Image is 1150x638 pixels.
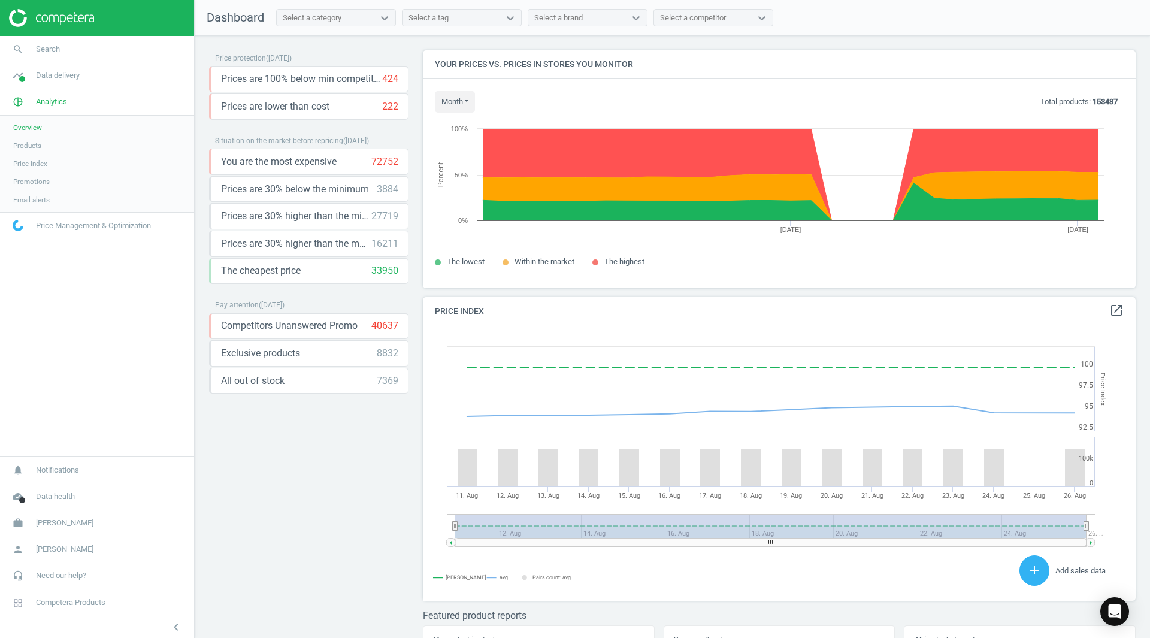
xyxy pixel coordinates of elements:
[982,492,1004,500] tspan: 24. Aug
[618,492,640,500] tspan: 15. Aug
[942,492,964,500] tspan: 23. Aug
[7,564,29,587] i: headset_mic
[221,264,301,277] span: The cheapest price
[13,195,50,205] span: Email alerts
[500,574,508,580] tspan: avg
[36,465,79,476] span: Notifications
[861,492,883,500] tspan: 21. Aug
[604,257,644,266] span: The highest
[1079,455,1093,462] text: 100k
[446,574,486,580] tspan: [PERSON_NAME]
[534,13,583,23] div: Select a brand
[215,301,259,309] span: Pay attention
[13,123,42,132] span: Overview
[515,257,574,266] span: Within the market
[377,347,398,360] div: 8832
[7,485,29,508] i: cloud_done
[36,220,151,231] span: Price Management & Optimization
[13,177,50,186] span: Promotions
[221,347,300,360] span: Exclusive products
[1085,402,1093,410] text: 95
[371,155,398,168] div: 72752
[221,374,285,388] span: All out of stock
[7,90,29,113] i: pie_chart_outlined
[221,210,371,223] span: Prices are 30% higher than the minimum
[7,459,29,482] i: notifications
[423,610,1136,621] h3: Featured product reports
[458,217,468,224] text: 0%
[36,597,105,608] span: Competera Products
[451,125,468,132] text: 100%
[7,512,29,534] i: work
[1019,555,1049,586] button: add
[1092,97,1118,106] b: 153487
[658,492,680,500] tspan: 16. Aug
[36,570,86,581] span: Need our help?
[780,226,801,233] tspan: [DATE]
[1040,96,1118,107] p: Total products:
[497,492,519,500] tspan: 12. Aug
[1079,381,1093,389] text: 97.5
[456,492,478,500] tspan: 11. Aug
[377,183,398,196] div: 3884
[382,72,398,86] div: 424
[221,100,329,113] span: Prices are lower than cost
[371,319,398,332] div: 40637
[7,38,29,61] i: search
[7,64,29,87] i: timeline
[1081,360,1093,368] text: 100
[36,491,75,502] span: Data health
[377,374,398,388] div: 7369
[1090,479,1093,487] text: 0
[13,220,23,231] img: wGWNvw8QSZomAAAAABJRU5ErkJggg==
[343,137,369,145] span: ( [DATE] )
[1079,423,1093,431] text: 92.5
[447,257,485,266] span: The lowest
[36,70,80,81] span: Data delivery
[169,620,183,634] i: chevron_left
[901,492,924,500] tspan: 22. Aug
[1055,566,1106,575] span: Add sales data
[821,492,843,500] tspan: 20. Aug
[221,183,369,196] span: Prices are 30% below the minimum
[382,100,398,113] div: 222
[1088,530,1103,537] tspan: 26. …
[36,544,93,555] span: [PERSON_NAME]
[699,492,721,500] tspan: 17. Aug
[455,171,468,179] text: 50%
[740,492,762,500] tspan: 18. Aug
[1109,303,1124,319] a: open_in_new
[13,159,47,168] span: Price index
[215,54,266,62] span: Price protection
[221,155,337,168] span: You are the most expensive
[221,237,371,250] span: Prices are 30% higher than the maximal
[9,9,94,27] img: ajHJNr6hYgQAAAAASUVORK5CYII=
[36,44,60,55] span: Search
[1023,492,1045,500] tspan: 25. Aug
[423,50,1136,78] h4: Your prices vs. prices in stores you monitor
[36,96,67,107] span: Analytics
[13,141,41,150] span: Products
[1109,303,1124,318] i: open_in_new
[371,210,398,223] div: 27719
[36,518,93,528] span: [PERSON_NAME]
[1099,373,1107,406] tspan: Price Index
[1027,563,1042,577] i: add
[1067,226,1088,233] tspan: [DATE]
[537,492,559,500] tspan: 13. Aug
[660,13,726,23] div: Select a competitor
[221,72,382,86] span: Prices are 100% below min competitor
[371,237,398,250] div: 16211
[259,301,285,309] span: ( [DATE] )
[215,137,343,145] span: Situation on the market before repricing
[266,54,292,62] span: ( [DATE] )
[1100,597,1129,626] div: Open Intercom Messenger
[423,297,1136,325] h4: Price Index
[435,91,475,113] button: month
[780,492,802,500] tspan: 19. Aug
[283,13,341,23] div: Select a category
[161,619,191,635] button: chevron_left
[437,162,445,187] tspan: Percent
[408,13,449,23] div: Select a tag
[577,492,600,500] tspan: 14. Aug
